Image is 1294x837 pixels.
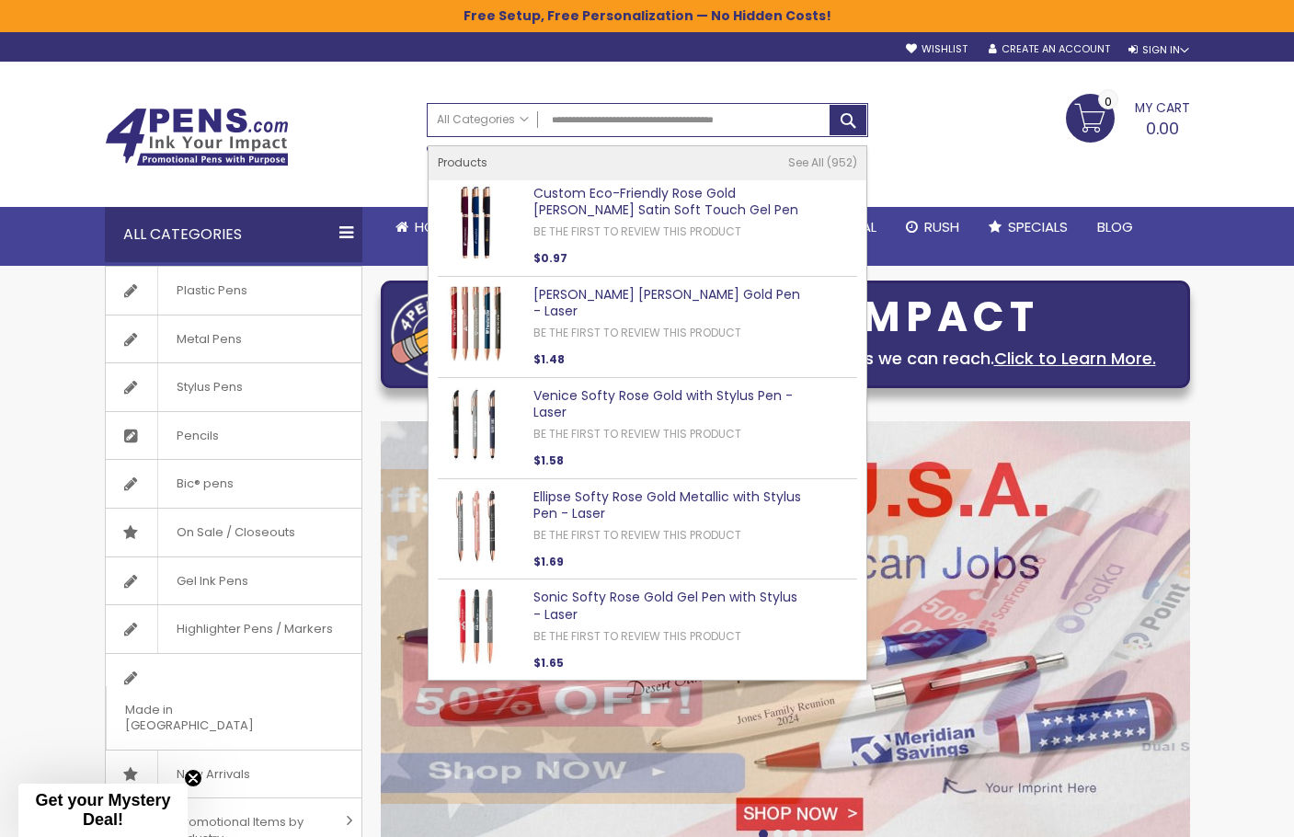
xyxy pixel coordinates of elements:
[18,784,188,837] div: Get your Mystery Deal!Close teaser
[533,453,564,468] span: $1.58
[1105,93,1112,110] span: 0
[157,267,266,315] span: Plastic Pens
[1146,117,1179,140] span: 0.00
[157,460,252,508] span: Bic® pens
[906,42,968,56] a: Wishlist
[533,325,741,340] a: Be the first to review this product
[533,554,564,569] span: $1.69
[106,751,361,798] a: New Arrivals
[106,267,361,315] a: Plastic Pens
[437,112,529,127] span: All Categories
[1128,43,1189,57] div: Sign In
[428,104,538,134] a: All Categories
[533,250,567,266] span: $0.97
[533,628,741,644] a: Be the first to review this product
[438,488,513,564] img: Ellipse Softy Rose Gold Metallic with Stylus Pen - Laser
[157,557,267,605] span: Gel Ink Pens
[105,108,289,166] img: 4Pens Custom Pens and Promotional Products
[438,387,513,463] img: Venice Softy Rose Gold with Stylus Pen - Laser
[438,589,513,664] img: Sonic Softy Rose Gold Gel Pen with Stylus - Laser
[438,155,487,170] span: Products
[105,207,362,262] div: All Categories
[533,588,797,624] a: Sonic Softy Rose Gold Gel Pen with Stylus - Laser
[974,207,1082,247] a: Specials
[1008,217,1068,236] span: Specials
[438,286,513,361] img: Crosby Softy Rose Gold Pen - Laser
[157,363,261,411] span: Stylus Pens
[106,460,361,508] a: Bic® pens
[184,769,202,787] button: Close teaser
[533,426,741,441] a: Be the first to review this product
[157,509,314,556] span: On Sale / Closeouts
[714,137,868,174] div: Free shipping on pen orders over $199
[533,527,741,543] a: Be the first to review this product
[533,224,741,239] a: Be the first to review this product
[391,292,483,376] img: four_pen_logo.png
[533,655,564,671] span: $1.65
[106,412,361,460] a: Pencils
[157,315,260,363] span: Metal Pens
[415,217,452,236] span: Home
[381,207,467,247] a: Home
[106,605,361,653] a: Highlighter Pens / Markers
[157,751,269,798] span: New Arrivals
[994,347,1156,370] a: Click to Learn More.
[533,487,801,523] a: Ellipse Softy Rose Gold Metallic with Stylus Pen - Laser
[533,184,798,220] a: Custom Eco-Friendly Rose Gold [PERSON_NAME] Satin Soft Touch Gel Pen
[788,155,824,170] span: See All
[106,557,361,605] a: Gel Ink Pens
[438,185,513,260] img: Custom Eco-Friendly Rose Gold Earl Satin Soft Touch Gel Pen
[989,42,1110,56] a: Create an Account
[1066,94,1190,140] a: 0.00 0
[157,605,351,653] span: Highlighter Pens / Markers
[533,285,800,321] a: [PERSON_NAME] [PERSON_NAME] Gold Pen - Laser
[1082,207,1148,247] a: Blog
[157,412,237,460] span: Pencils
[533,351,565,367] span: $1.48
[827,155,857,170] span: 952
[106,363,361,411] a: Stylus Pens
[891,207,974,247] a: Rush
[35,791,170,829] span: Get your Mystery Deal!
[924,217,959,236] span: Rush
[106,315,361,363] a: Metal Pens
[1097,217,1133,236] span: Blog
[533,386,793,422] a: Venice Softy Rose Gold with Stylus Pen - Laser
[106,654,361,750] a: Made in [GEOGRAPHIC_DATA]
[788,155,857,170] a: See All 952
[106,686,315,750] span: Made in [GEOGRAPHIC_DATA]
[106,509,361,556] a: On Sale / Closeouts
